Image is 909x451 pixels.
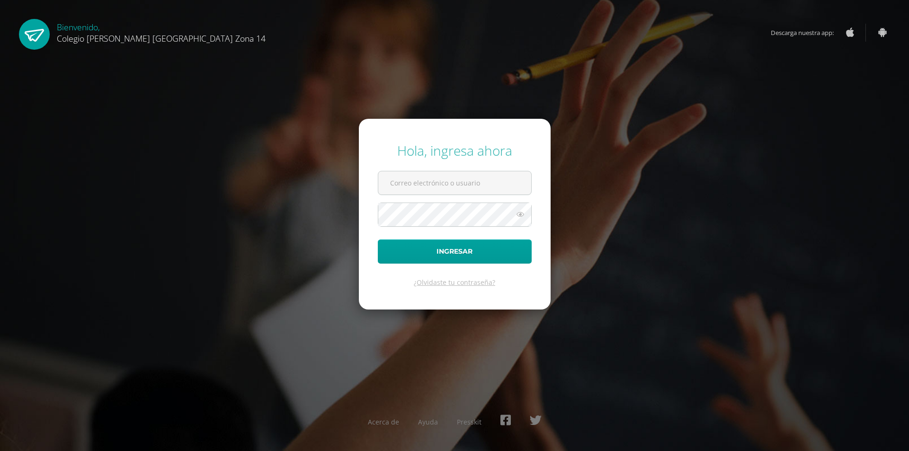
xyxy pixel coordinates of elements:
[378,171,531,195] input: Correo electrónico o usuario
[418,417,438,426] a: Ayuda
[57,33,266,44] span: Colegio [PERSON_NAME] [GEOGRAPHIC_DATA] Zona 14
[771,24,843,42] span: Descarga nuestra app:
[57,19,266,44] div: Bienvenido,
[378,239,532,264] button: Ingresar
[457,417,481,426] a: Presskit
[368,417,399,426] a: Acerca de
[378,141,532,159] div: Hola, ingresa ahora
[414,278,495,287] a: ¿Olvidaste tu contraseña?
